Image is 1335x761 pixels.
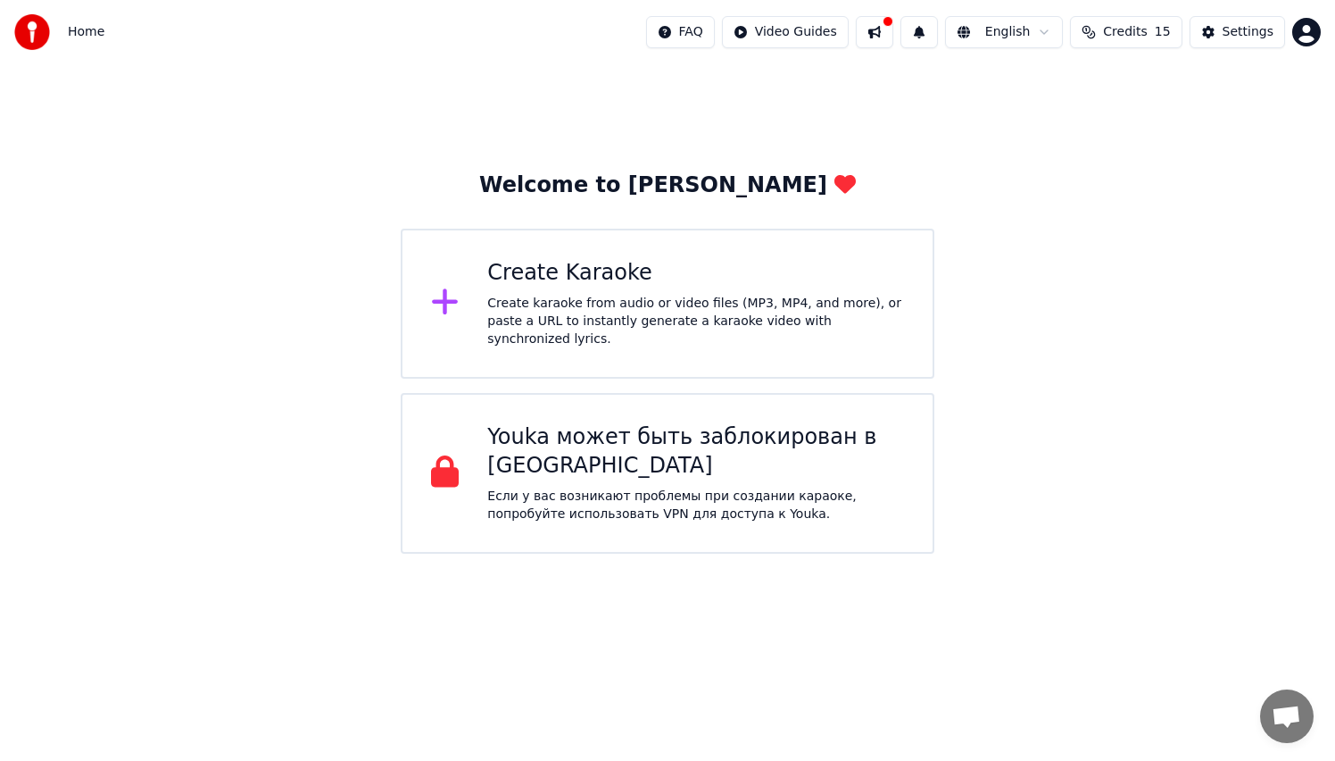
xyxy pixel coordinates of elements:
[487,259,904,288] div: Create Karaoke
[1103,23,1147,41] span: Credits
[14,14,50,50] img: youka
[1223,23,1273,41] div: Settings
[487,488,904,523] p: Если у вас возникают проблемы при создании караоке, попробуйте использовать VPN для доступа к Youka.
[487,423,904,481] div: Youka может быть заблокирован в [GEOGRAPHIC_DATA]
[68,23,104,41] span: Home
[68,23,104,41] nav: breadcrumb
[1070,16,1182,48] button: Credits15
[1155,23,1171,41] span: 15
[646,16,715,48] button: FAQ
[487,295,904,348] div: Create karaoke from audio or video files (MP3, MP4, and more), or paste a URL to instantly genera...
[1190,16,1285,48] button: Settings
[1260,690,1314,743] div: Open chat
[479,171,856,200] div: Welcome to [PERSON_NAME]
[722,16,849,48] button: Video Guides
